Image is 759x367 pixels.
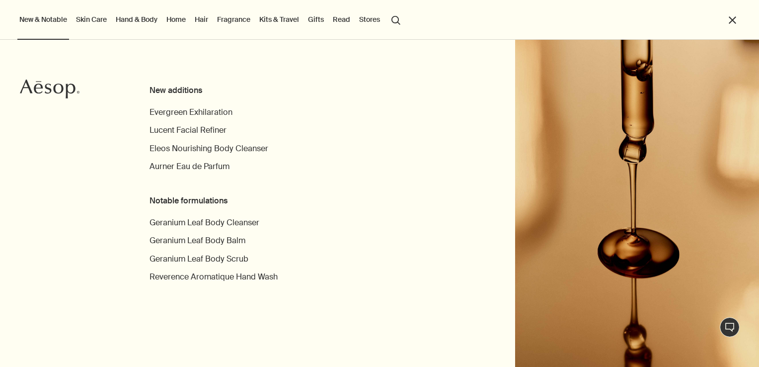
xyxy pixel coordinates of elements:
[74,13,109,26] a: Skin Care
[150,217,259,228] span: Geranium Leaf Body Cleanser
[515,40,759,367] img: Bottle on bench in a labratory
[150,161,229,172] span: Aurner Eau de Parfum
[150,195,332,207] div: Notable formulations
[257,13,301,26] a: Kits & Travel
[150,106,232,118] a: Evergreen Exhilaration
[357,13,382,26] button: Stores
[150,107,232,117] span: Evergreen Exhilaration
[720,317,740,337] button: Live Assistance
[17,77,82,104] a: Aesop
[150,253,248,265] a: Geranium Leaf Body Scrub
[150,254,248,264] span: Geranium Leaf Body Scrub
[193,13,210,26] a: Hair
[150,217,259,229] a: Geranium Leaf Body Cleanser
[150,143,268,154] span: Eleos Nourishing Body Cleanser
[150,272,278,282] span: Reverence Aromatique Hand Wash
[150,161,229,173] a: Aurner Eau de Parfum
[331,13,352,26] a: Read
[150,125,227,135] span: Lucent Facial Refiner
[164,13,188,26] a: Home
[17,13,69,26] button: New & Notable
[150,271,278,283] a: Reverence Aromatique Hand Wash
[20,79,79,99] svg: Aesop
[150,143,268,155] a: Eleos Nourishing Body Cleanser
[387,10,405,29] button: Open search
[727,14,738,26] button: Close the Menu
[114,13,159,26] a: Hand & Body
[306,13,326,26] a: Gifts
[150,85,332,96] div: New additions
[215,13,252,26] a: Fragrance
[150,235,245,247] a: Geranium Leaf Body Balm
[150,124,227,136] a: Lucent Facial Refiner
